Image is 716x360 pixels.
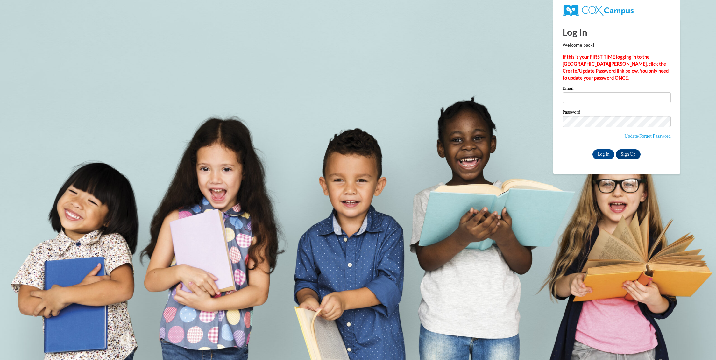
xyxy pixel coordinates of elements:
[624,133,670,138] a: Update/Forgot Password
[563,86,671,92] label: Email
[563,25,671,39] h1: Log In
[592,149,615,159] input: Log In
[563,7,634,13] a: COX Campus
[563,5,634,16] img: COX Campus
[563,110,671,116] label: Password
[616,149,641,159] a: Sign Up
[563,42,671,49] p: Welcome back!
[563,54,669,81] strong: If this is your FIRST TIME logging in to the [GEOGRAPHIC_DATA][PERSON_NAME], click the Create/Upd...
